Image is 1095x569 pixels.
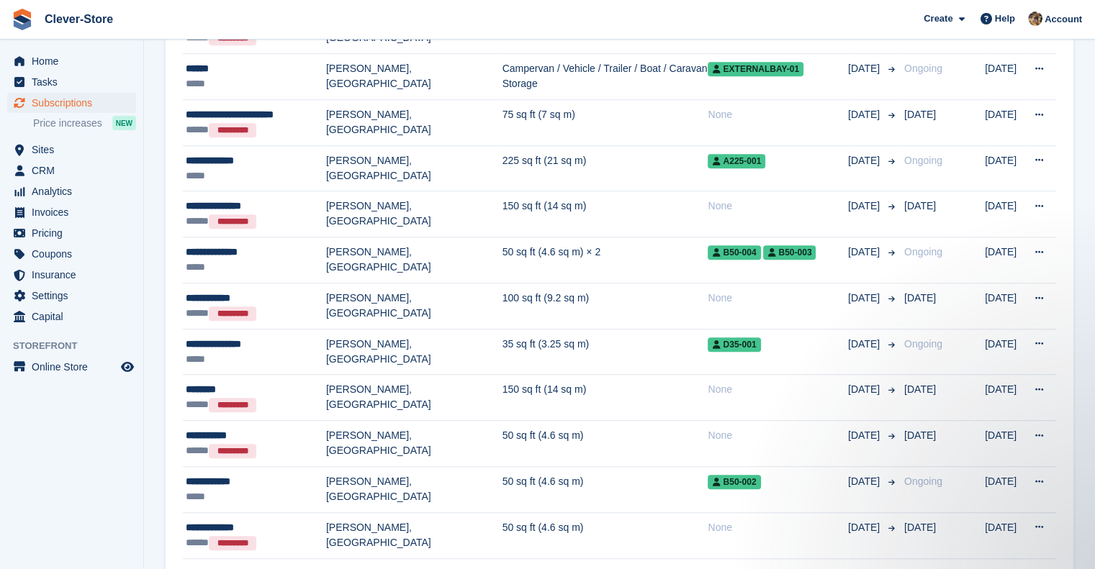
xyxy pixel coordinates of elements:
td: 35 sq ft (3.25 sq m) [503,329,708,375]
span: Create [924,12,952,26]
td: [PERSON_NAME], [GEOGRAPHIC_DATA] [326,191,503,237]
span: [DATE] [848,428,883,443]
span: Price increases [33,117,102,130]
span: [DATE] [848,337,883,352]
span: [DATE] [848,382,883,397]
td: 50 sq ft (4.6 sq m) [503,421,708,467]
span: Ongoing [904,338,942,350]
td: [DATE] [985,467,1026,513]
a: menu [7,306,136,327]
span: Ongoing [904,155,942,166]
span: [DATE] [848,199,883,214]
a: menu [7,93,136,113]
td: 100 sq ft (9.2 sq m) [503,283,708,329]
span: Capital [32,306,118,327]
span: Sites [32,140,118,160]
a: menu [7,357,136,377]
span: ExternalBay-01 [708,62,803,76]
a: menu [7,160,136,181]
td: [DATE] [985,99,1026,145]
a: Price increases NEW [33,115,136,131]
span: [DATE] [904,429,936,441]
span: Tasks [32,72,118,92]
td: 150 sq ft (14 sq m) [503,191,708,237]
td: [PERSON_NAME], [GEOGRAPHIC_DATA] [326,467,503,513]
span: A225-001 [708,154,765,168]
img: Andy Mackinnon [1028,12,1042,26]
td: [PERSON_NAME], [GEOGRAPHIC_DATA] [326,54,503,100]
div: None [708,520,847,535]
span: Settings [32,286,118,306]
span: CRM [32,160,118,181]
span: B50-002 [708,475,760,489]
span: Invoices [32,202,118,222]
td: [DATE] [985,54,1026,100]
span: Ongoing [904,63,942,74]
a: menu [7,286,136,306]
td: 150 sq ft (14 sq m) [503,375,708,421]
span: [DATE] [848,61,883,76]
img: stora-icon-8386f47178a22dfd0bd8f6a31ec36ba5ce8667c1dd55bd0f319d3a0aa187defe.svg [12,9,33,30]
span: Coupons [32,244,118,264]
span: Home [32,51,118,71]
td: 50 sq ft (4.6 sq m) × 2 [503,237,708,283]
a: menu [7,181,136,201]
a: menu [7,202,136,222]
a: menu [7,51,136,71]
span: [DATE] [848,474,883,489]
td: [PERSON_NAME], [GEOGRAPHIC_DATA] [326,237,503,283]
td: [PERSON_NAME], [GEOGRAPHIC_DATA] [326,375,503,421]
span: [DATE] [904,383,936,395]
span: Storefront [13,339,143,353]
a: menu [7,223,136,243]
span: Help [995,12,1015,26]
a: menu [7,244,136,264]
span: [DATE] [848,245,883,260]
td: [DATE] [985,191,1026,237]
td: 225 sq ft (21 sq m) [503,145,708,191]
span: Analytics [32,181,118,201]
td: [PERSON_NAME], [GEOGRAPHIC_DATA] [326,512,503,558]
span: [DATE] [904,109,936,120]
td: [PERSON_NAME], [GEOGRAPHIC_DATA] [326,329,503,375]
td: [PERSON_NAME], [GEOGRAPHIC_DATA] [326,283,503,329]
div: None [708,291,847,306]
span: [DATE] [848,291,883,306]
span: [DATE] [848,520,883,535]
span: [DATE] [848,107,883,122]
a: Preview store [119,358,136,375]
td: [DATE] [985,145,1026,191]
td: 50 sq ft (4.6 sq m) [503,467,708,513]
span: Ongoing [904,475,942,487]
span: Subscriptions [32,93,118,113]
span: B50-004 [708,245,760,260]
span: D35-001 [708,337,760,352]
span: Insurance [32,265,118,285]
td: [DATE] [985,512,1026,558]
span: Ongoing [904,246,942,258]
span: Pricing [32,223,118,243]
td: 50 sq ft (4.6 sq m) [503,512,708,558]
td: [PERSON_NAME], [GEOGRAPHIC_DATA] [326,421,503,467]
span: B50-003 [763,245,816,260]
td: [DATE] [985,329,1026,375]
td: [PERSON_NAME], [GEOGRAPHIC_DATA] [326,145,503,191]
span: [DATE] [848,153,883,168]
div: None [708,107,847,122]
span: [DATE] [904,200,936,211]
td: [DATE] [985,421,1026,467]
a: menu [7,72,136,92]
div: NEW [112,116,136,130]
div: None [708,199,847,214]
div: None [708,382,847,397]
td: 75 sq ft (7 sq m) [503,99,708,145]
td: [DATE] [985,237,1026,283]
a: menu [7,140,136,160]
span: [DATE] [904,292,936,304]
span: Account [1045,12,1082,27]
span: [DATE] [904,522,936,533]
div: None [708,428,847,443]
td: [DATE] [985,283,1026,329]
td: [DATE] [985,375,1026,421]
a: Clever-Store [39,7,119,31]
